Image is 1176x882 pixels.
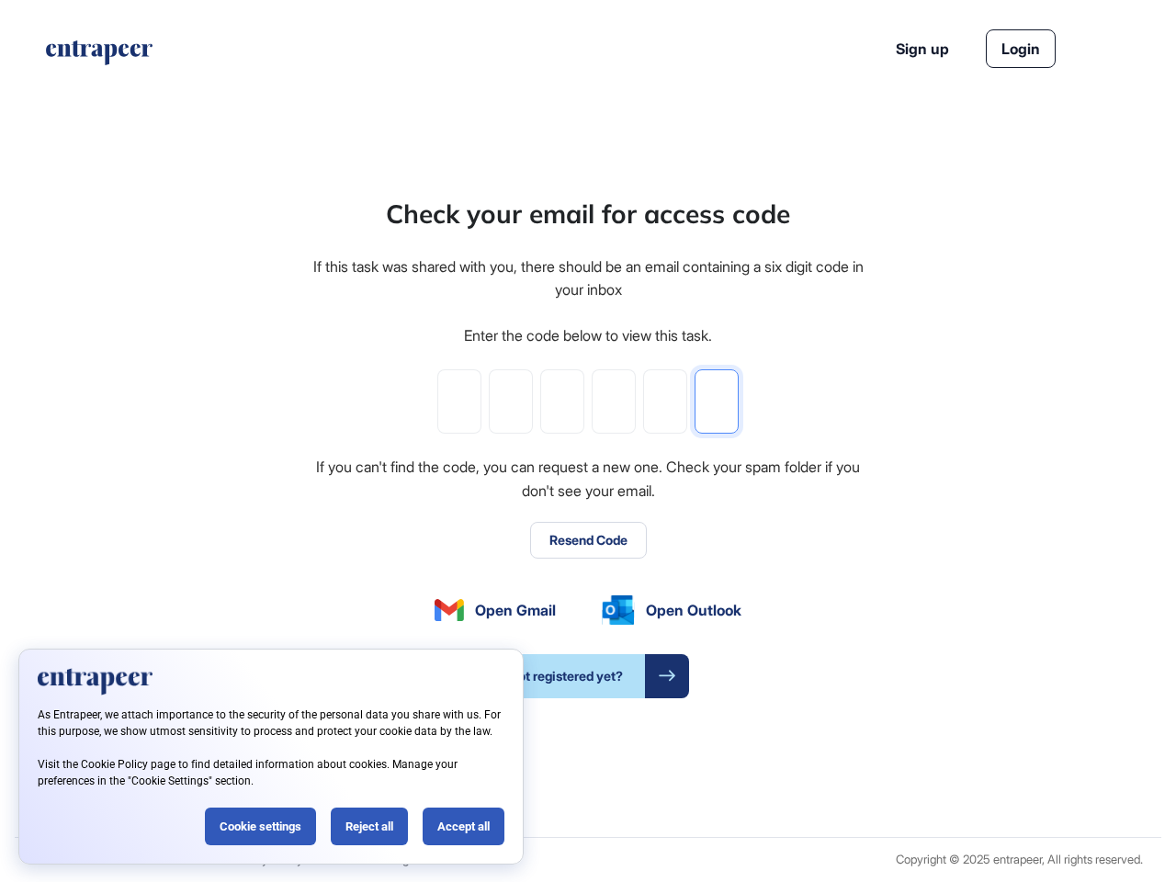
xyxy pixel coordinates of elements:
a: Login [986,29,1056,68]
a: Open Outlook [602,595,741,625]
div: If you can't find the code, you can request a new one. Check your spam folder if you don't see yo... [311,456,865,503]
span: Not registered yet? [487,654,645,698]
span: Open Outlook [646,599,741,621]
span: Open Gmail [475,599,556,621]
div: Enter the code below to view this task. [464,324,712,348]
button: Resend Code [530,522,647,559]
a: entrapeer-logo [44,40,154,72]
a: Not registered yet? [487,654,689,698]
a: Open Gmail [435,599,556,621]
a: Sign up [896,38,949,60]
div: Check your email for access code [386,195,790,233]
div: Copyright © 2025 entrapeer, All rights reserved. [896,853,1143,866]
div: If this task was shared with you, there should be an email containing a six digit code in your inbox [311,255,865,302]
